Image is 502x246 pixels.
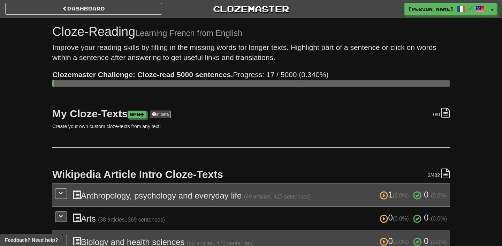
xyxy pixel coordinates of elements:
a: Clozemaster [173,3,329,15]
span: / [469,6,472,10]
span: 0 [433,112,436,117]
h2: Wikipedia Article Intro Cloze-Texts [52,169,450,180]
strong: Clozemaster Challenge: Cloze-read 5000 sentences. [52,70,233,79]
span: 1 [380,190,411,199]
small: (38 articles, 369 sentences) [98,217,165,223]
small: Learning French from English [135,29,242,38]
small: (0.0%) [431,216,447,222]
a: in beta [150,111,171,118]
span: 0 [380,213,411,222]
small: (0.0%) [393,216,409,222]
small: (50 articles, 473 sentences) [187,240,254,246]
span: 0 [424,213,428,222]
small: (0.0%) [393,239,409,245]
small: (0.0%) [431,193,447,199]
h3: Arts [73,213,447,223]
div: /0 [433,108,450,118]
span: [PERSON_NAME] [408,6,454,12]
a: Dashboard [5,3,162,15]
span: 0 [424,190,428,199]
small: (49 articles, 413 sentences) [244,194,311,200]
div: /482 [428,169,450,179]
small: (2.0%) [393,193,409,199]
a: [PERSON_NAME] / [404,3,488,15]
h3: Anthropology, psychology and everyday life [73,190,447,200]
span: 2 [428,172,431,178]
p: Improve your reading skills by filling in the missing words for longer texts. Highlight part of a... [52,42,450,63]
h2: My Cloze-Texts [52,108,450,119]
span: 0 [380,236,411,246]
span: 0 [424,236,428,246]
p: Create your own custom cloze-texts from any text! [52,123,450,130]
h1: Cloze-Reading [52,25,450,39]
small: (0.0%) [431,239,447,245]
span: Progress: 17 / 5000 (0.340%) [52,70,329,79]
a: New [128,111,146,118]
span: Open feedback widget [5,237,58,244]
